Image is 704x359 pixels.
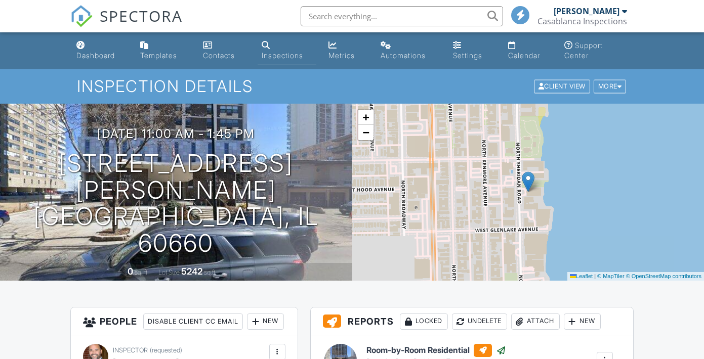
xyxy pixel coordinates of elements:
[522,171,534,192] img: Marker
[594,80,627,94] div: More
[199,36,250,65] a: Contacts
[311,307,633,336] h3: Reports
[626,273,701,279] a: © OpenStreetMap contributors
[594,273,596,279] span: |
[453,51,482,60] div: Settings
[203,51,235,60] div: Contacts
[16,150,336,257] h1: [STREET_ADDRESS][PERSON_NAME] [GEOGRAPHIC_DATA], IL 60660
[597,273,625,279] a: © MapTiler
[204,268,217,276] span: sq.ft.
[377,36,441,65] a: Automations (Basic)
[71,307,298,336] h3: People
[570,273,593,279] a: Leaflet
[136,36,190,65] a: Templates
[449,36,496,65] a: Settings
[362,111,369,123] span: +
[72,36,128,65] a: Dashboard
[381,51,426,60] div: Automations
[324,36,368,65] a: Metrics
[76,51,115,60] div: Dashboard
[158,268,180,276] span: Lot Size
[150,346,182,354] span: (requested)
[358,110,374,125] a: Zoom in
[181,266,202,277] div: 5242
[247,313,284,330] div: New
[560,36,632,65] a: Support Center
[537,16,627,26] div: Casablanca Inspections
[564,313,601,330] div: New
[508,51,540,60] div: Calendar
[301,6,503,26] input: Search everything...
[128,266,133,277] div: 0
[452,313,507,330] div: Undelete
[258,36,316,65] a: Inspections
[97,127,255,141] h3: [DATE] 11:00 am - 1:45 pm
[70,14,183,35] a: SPECTORA
[328,51,355,60] div: Metrics
[100,5,183,26] span: SPECTORA
[70,5,93,27] img: The Best Home Inspection Software - Spectora
[554,6,619,16] div: [PERSON_NAME]
[400,313,448,330] div: Locked
[534,80,590,94] div: Client View
[77,77,627,95] h1: Inspection Details
[366,344,506,357] h6: Room-by-Room Residential
[262,51,303,60] div: Inspections
[140,51,177,60] div: Templates
[564,41,603,60] div: Support Center
[113,346,148,354] span: Inspector
[362,126,369,139] span: −
[135,268,149,276] span: sq. ft.
[143,313,243,330] div: Disable Client CC Email
[533,82,593,89] a: Client View
[511,313,560,330] div: Attach
[504,36,553,65] a: Calendar
[358,125,374,140] a: Zoom out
